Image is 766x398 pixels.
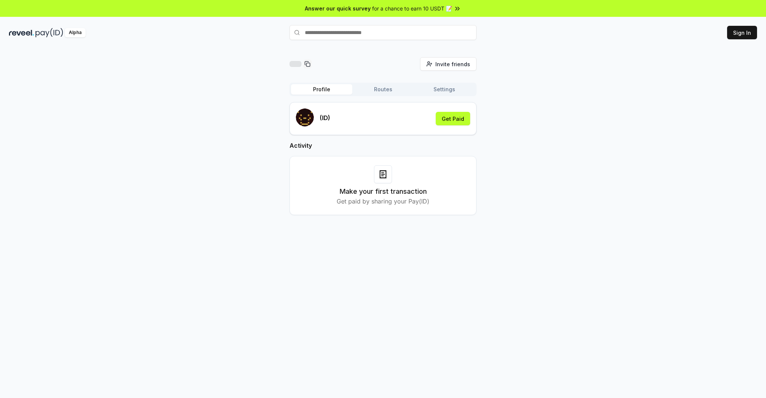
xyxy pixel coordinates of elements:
[337,197,429,206] p: Get paid by sharing your Pay(ID)
[340,186,427,197] h3: Make your first transaction
[36,28,63,37] img: pay_id
[414,84,475,95] button: Settings
[305,4,371,12] span: Answer our quick survey
[420,57,477,71] button: Invite friends
[291,84,352,95] button: Profile
[372,4,452,12] span: for a chance to earn 10 USDT 📝
[9,28,34,37] img: reveel_dark
[320,113,330,122] p: (ID)
[436,112,470,125] button: Get Paid
[65,28,86,37] div: Alpha
[727,26,757,39] button: Sign In
[352,84,414,95] button: Routes
[289,141,477,150] h2: Activity
[435,60,470,68] span: Invite friends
